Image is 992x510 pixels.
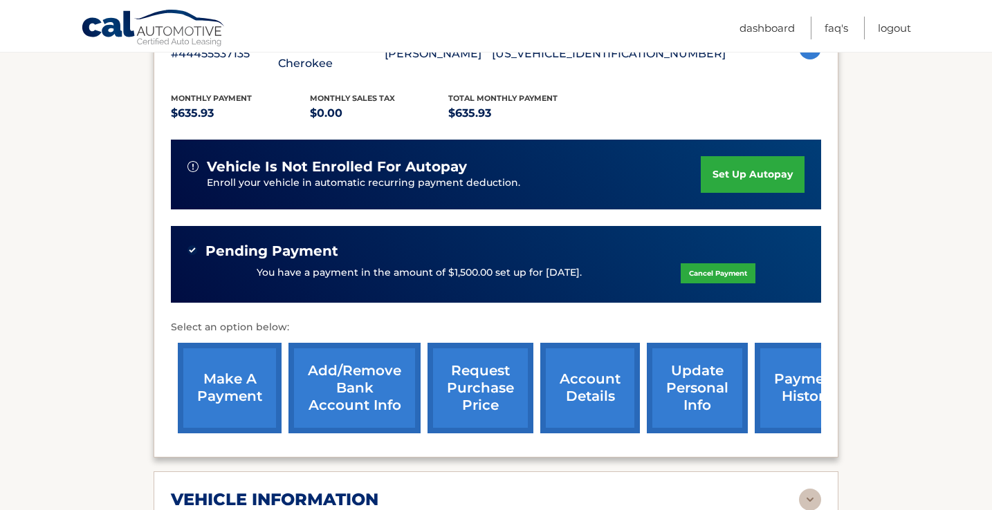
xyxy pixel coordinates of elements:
[171,489,378,510] h2: vehicle information
[701,156,805,193] a: set up autopay
[492,44,726,64] p: [US_VEHICLE_IDENTIFICATION_NUMBER]
[207,158,467,176] span: vehicle is not enrolled for autopay
[310,104,449,123] p: $0.00
[310,93,395,103] span: Monthly sales Tax
[385,44,492,64] p: [PERSON_NAME]
[428,343,533,433] a: request purchase price
[448,104,587,123] p: $635.93
[205,243,338,260] span: Pending Payment
[171,319,821,336] p: Select an option below:
[288,343,421,433] a: Add/Remove bank account info
[448,93,558,103] span: Total Monthly Payment
[207,176,701,191] p: Enroll your vehicle in automatic recurring payment deduction.
[171,44,278,64] p: #44455537135
[257,265,582,281] p: You have a payment in the amount of $1,500.00 set up for [DATE].
[878,17,911,39] a: Logout
[681,263,755,283] a: Cancel Payment
[178,343,282,433] a: make a payment
[171,93,252,103] span: Monthly Payment
[825,17,848,39] a: FAQ's
[171,104,310,123] p: $635.93
[740,17,795,39] a: Dashboard
[187,161,199,172] img: alert-white.svg
[278,35,385,73] p: 2023 Jeep Grand Cherokee
[647,343,748,433] a: update personal info
[755,343,858,433] a: payment history
[540,343,640,433] a: account details
[187,245,197,255] img: check-green.svg
[81,9,226,49] a: Cal Automotive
